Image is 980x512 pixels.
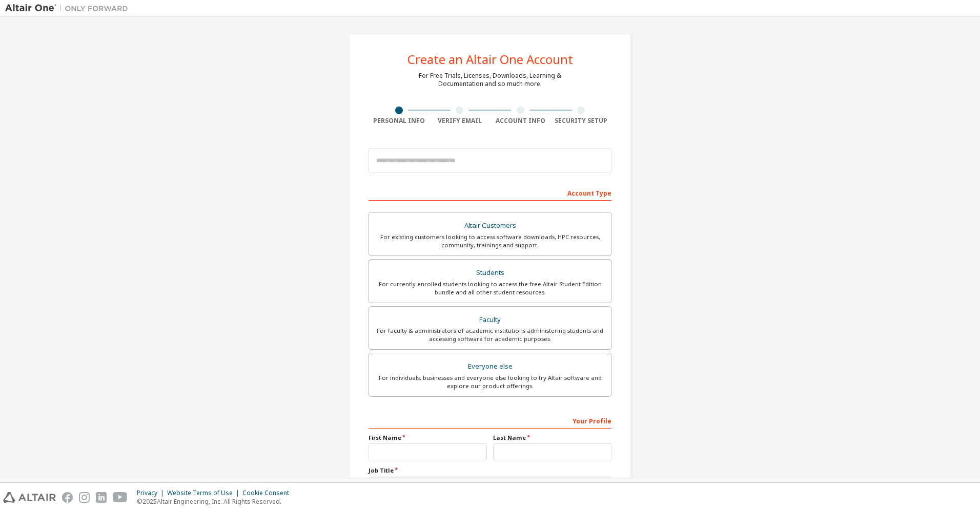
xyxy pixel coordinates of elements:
div: Privacy [137,489,167,497]
div: For individuals, businesses and everyone else looking to try Altair software and explore our prod... [375,374,605,390]
div: Create an Altair One Account [407,53,573,66]
div: Website Terms of Use [167,489,242,497]
div: Faculty [375,313,605,327]
div: Cookie Consent [242,489,295,497]
img: facebook.svg [62,492,73,503]
div: Your Profile [369,412,611,429]
div: Students [375,266,605,280]
img: youtube.svg [113,492,128,503]
div: Security Setup [551,117,612,125]
div: Everyone else [375,359,605,374]
div: For existing customers looking to access software downloads, HPC resources, community, trainings ... [375,233,605,249]
p: © 2025 Altair Engineering, Inc. All Rights Reserved. [137,497,295,506]
div: Account Info [490,117,551,125]
div: For currently enrolled students looking to access the free Altair Student Edition bundle and all ... [375,280,605,296]
div: Altair Customers [375,219,605,233]
img: instagram.svg [79,492,90,503]
label: Last Name [493,434,611,442]
div: Account Type [369,184,611,201]
label: Job Title [369,466,611,475]
div: For Free Trials, Licenses, Downloads, Learning & Documentation and so much more. [419,72,561,88]
img: Altair One [5,3,133,13]
div: For faculty & administrators of academic institutions administering students and accessing softwa... [375,327,605,343]
div: Verify Email [430,117,491,125]
img: linkedin.svg [96,492,107,503]
img: altair_logo.svg [3,492,56,503]
label: First Name [369,434,487,442]
div: Personal Info [369,117,430,125]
